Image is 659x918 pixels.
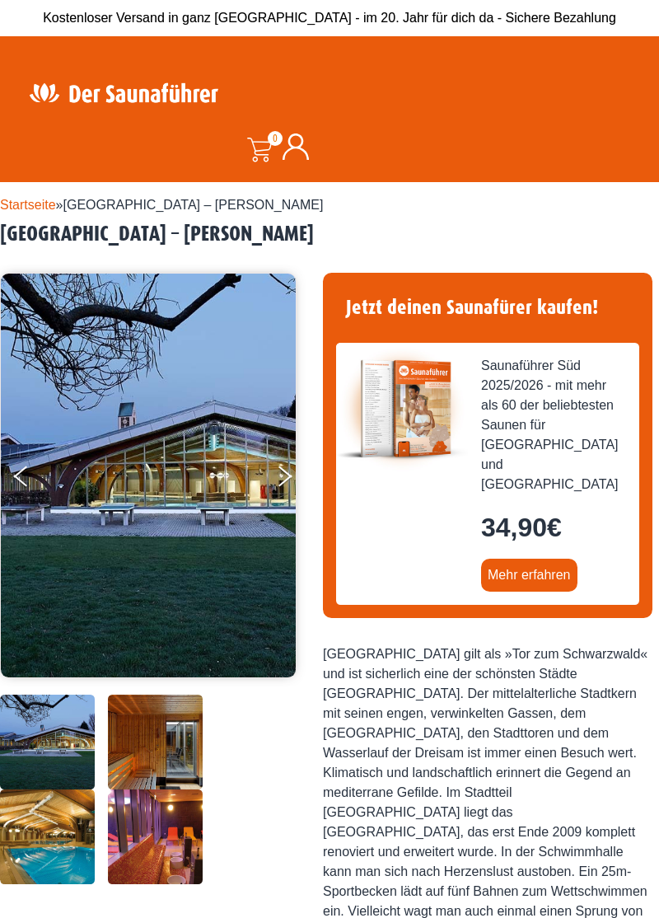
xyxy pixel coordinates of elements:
[63,198,324,212] span: [GEOGRAPHIC_DATA] – [PERSON_NAME]
[268,131,283,146] span: 0
[336,286,639,330] h4: Jetzt deinen Saunafürer kaufen!
[336,343,468,475] img: der-saunafuehrer-2025-sued.jpg
[481,513,562,542] bdi: 34,90
[14,459,55,500] button: Previous
[481,356,626,494] span: Saunaführer Süd 2025/2026 - mit mehr als 60 der beliebtesten Saunen für [GEOGRAPHIC_DATA] und [GE...
[547,513,562,542] span: €
[275,459,316,500] button: Next
[43,11,616,25] span: Kostenloser Versand in ganz [GEOGRAPHIC_DATA] - im 20. Jahr für dich da - Sichere Bezahlung
[481,559,577,592] a: Mehr erfahren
